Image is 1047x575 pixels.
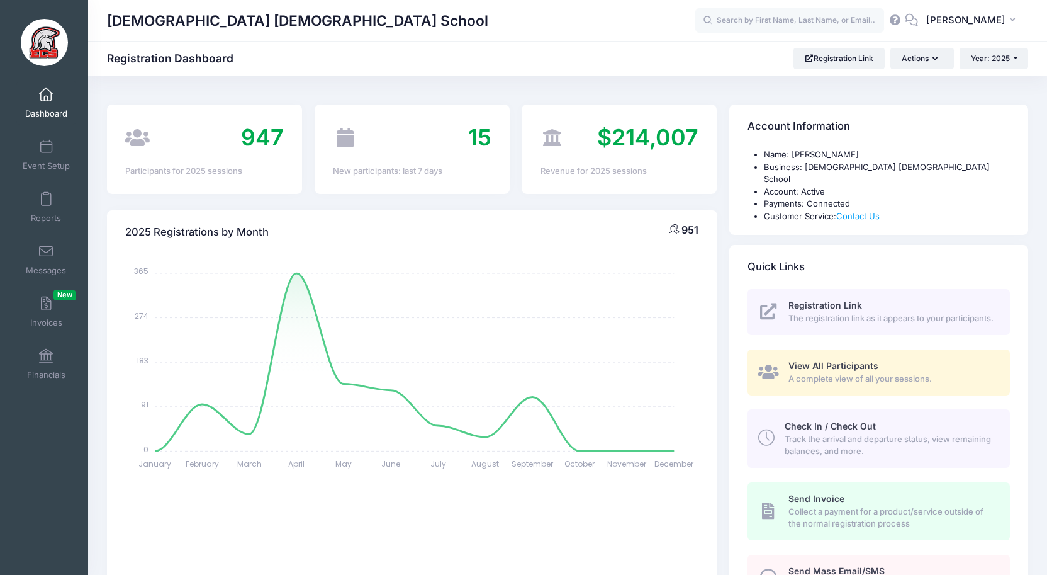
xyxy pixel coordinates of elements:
[655,458,695,469] tspan: December
[21,19,68,66] img: Evangelical Christian School
[788,300,862,310] span: Registration Link
[926,13,1005,27] span: [PERSON_NAME]
[138,458,171,469] tspan: January
[134,266,148,276] tspan: 365
[565,458,596,469] tspan: October
[960,48,1028,69] button: Year: 2025
[333,165,491,178] div: New participants: last 7 days
[135,310,148,321] tspan: 274
[747,289,1010,335] a: Registration Link The registration link as it appears to your participants.
[747,350,1010,396] a: View All Participants A complete view of all your sessions.
[107,6,488,35] h1: [DEMOGRAPHIC_DATA] [DEMOGRAPHIC_DATA] School
[788,373,995,385] span: A complete view of all your sessions.
[137,355,148,365] tspan: 183
[16,185,76,229] a: Reports
[918,6,1028,35] button: [PERSON_NAME]
[125,165,284,178] div: Participants for 2025 sessions
[747,249,805,285] h4: Quick Links
[836,211,880,221] a: Contact Us
[107,52,244,65] h1: Registration Dashboard
[747,409,1010,467] a: Check In / Check Out Track the arrival and departure status, view remaining balances, and more.
[512,458,554,469] tspan: September
[681,224,698,236] span: 951
[764,161,1010,186] li: Business: [DEMOGRAPHIC_DATA] [DEMOGRAPHIC_DATA] School
[764,149,1010,161] li: Name: [PERSON_NAME]
[788,312,995,325] span: The registration link as it appears to your participants.
[25,108,67,119] span: Dashboard
[971,54,1010,63] span: Year: 2025
[381,458,400,469] tspan: June
[793,48,885,69] a: Registration Link
[764,210,1010,223] li: Customer Service:
[143,443,148,454] tspan: 0
[764,186,1010,198] li: Account: Active
[16,342,76,386] a: Financials
[31,213,61,224] span: Reports
[30,317,62,328] span: Invoices
[16,290,76,334] a: InvoicesNew
[471,458,499,469] tspan: August
[540,165,699,178] div: Revenue for 2025 sessions
[785,421,876,431] span: Check In / Check Out
[335,458,352,469] tspan: May
[597,123,698,151] span: $214,007
[16,133,76,177] a: Event Setup
[788,506,995,530] span: Collect a payment for a product/service outside of the normal registration process
[237,458,262,469] tspan: March
[16,81,76,125] a: Dashboard
[241,123,284,151] span: 947
[747,482,1010,540] a: Send Invoice Collect a payment for a product/service outside of the normal registration process
[695,8,884,33] input: Search by First Name, Last Name, or Email...
[186,458,219,469] tspan: February
[785,433,995,458] span: Track the arrival and departure status, view remaining balances, and more.
[608,458,647,469] tspan: November
[890,48,953,69] button: Actions
[788,360,878,371] span: View All Participants
[468,123,491,151] span: 15
[430,458,446,469] tspan: July
[288,458,305,469] tspan: April
[788,493,844,504] span: Send Invoice
[125,214,269,250] h4: 2025 Registrations by Month
[764,198,1010,210] li: Payments: Connected
[53,290,76,300] span: New
[747,109,850,145] h4: Account Information
[26,265,66,276] span: Messages
[141,399,148,410] tspan: 91
[27,370,65,380] span: Financials
[16,237,76,282] a: Messages
[23,161,70,171] span: Event Setup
